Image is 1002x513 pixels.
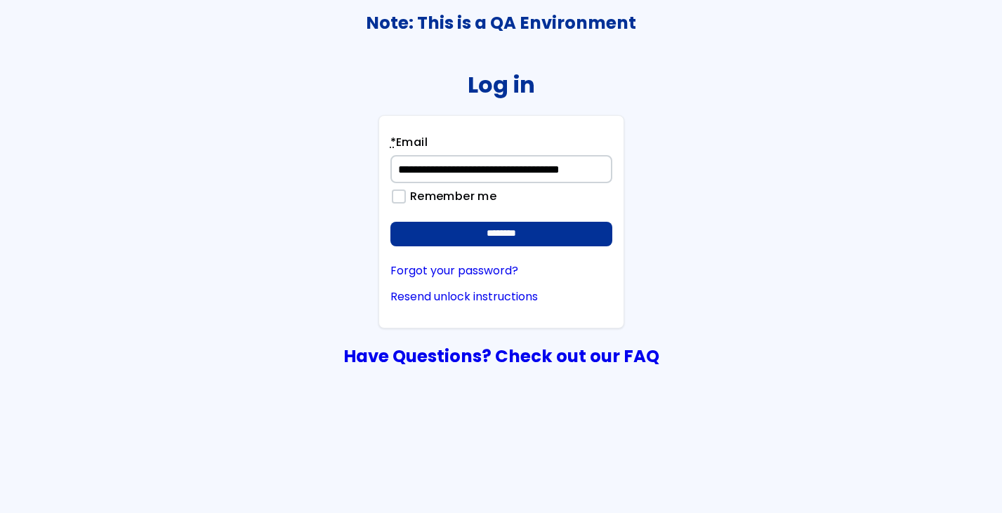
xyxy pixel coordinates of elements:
[468,72,535,98] h2: Log in
[390,265,612,277] a: Forgot your password?
[390,134,396,150] abbr: required
[343,344,659,368] a: Have Questions? Check out our FAQ
[1,13,1001,33] h3: Note: This is a QA Environment
[390,291,612,303] a: Resend unlock instructions
[390,134,428,155] label: Email
[403,190,496,203] label: Remember me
